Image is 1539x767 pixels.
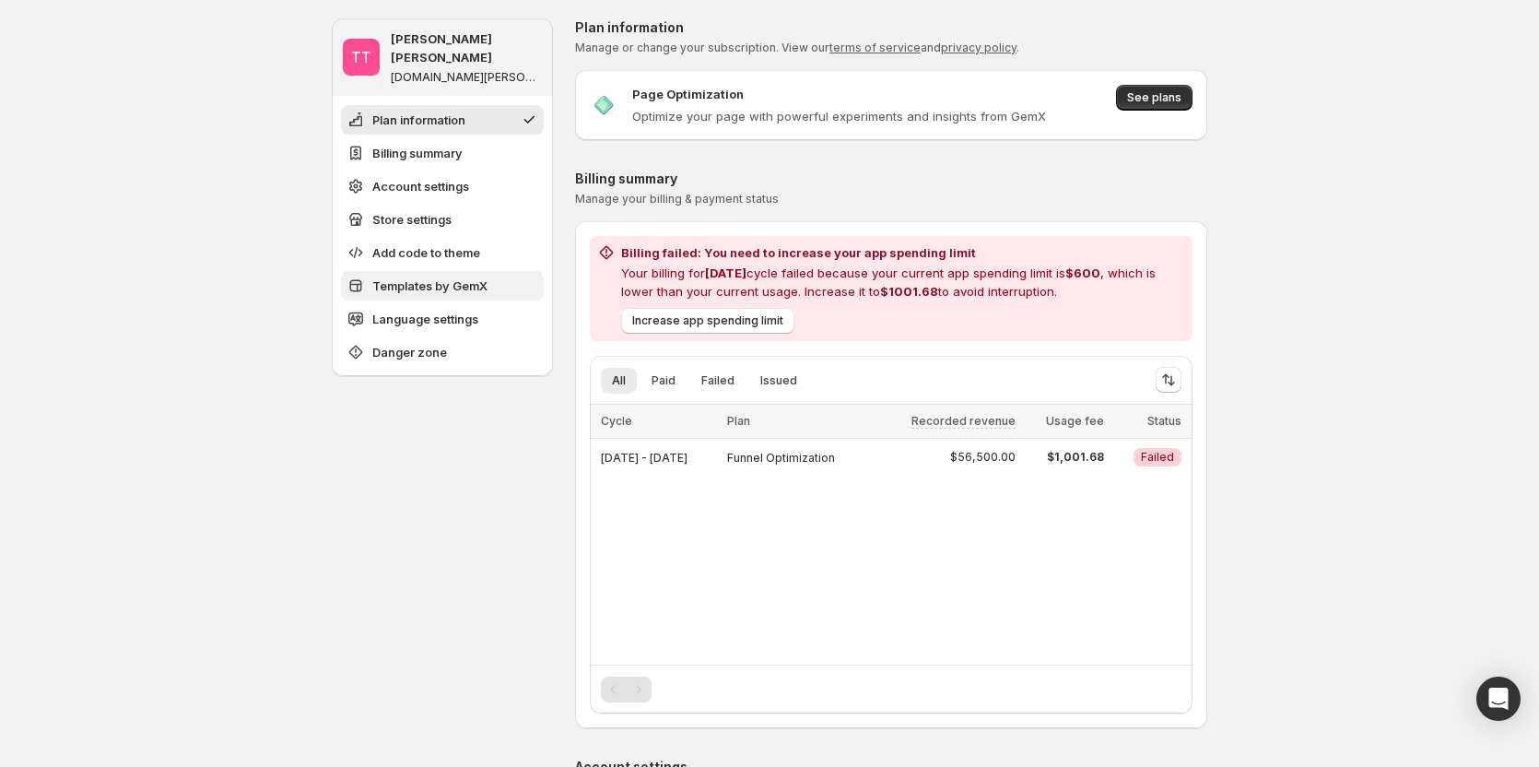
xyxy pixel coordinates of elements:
[575,18,1207,37] p: Plan information
[705,265,746,280] span: [DATE]
[621,308,794,334] button: Increase app spending limit
[575,41,1019,54] span: Manage or change your subscription. View our and .
[343,39,380,76] span: Tanya Tanya
[341,205,544,234] button: Store settings
[601,451,687,465] span: [DATE] - [DATE]
[341,171,544,201] button: Account settings
[391,29,542,66] p: [PERSON_NAME] [PERSON_NAME]
[372,343,447,361] span: Danger zone
[341,271,544,301] button: Templates by GemX
[760,373,797,388] span: Issued
[621,264,1185,301] p: Your billing for cycle failed because your current app spending limit is , which is lower than yo...
[632,85,744,103] p: Page Optimization
[351,48,371,66] text: TT
[601,414,632,428] span: Cycle
[341,138,544,168] button: Billing summary
[341,337,544,367] button: Danger zone
[612,373,626,388] span: All
[1141,450,1174,465] span: Failed
[950,450,1016,465] span: $56,500.00
[1065,265,1100,280] span: $600
[575,170,1207,188] p: Billing summary
[1147,414,1181,428] span: Status
[652,373,676,388] span: Paid
[632,313,783,328] span: Increase app spending limit
[1476,677,1521,721] div: Open Intercom Messenger
[621,243,1185,262] h2: Billing failed: You need to increase your app spending limit
[880,284,938,299] span: $1001.68
[1027,450,1104,465] span: $1,001.68
[1127,90,1181,105] span: See plans
[1156,367,1181,393] button: Sort the results
[372,310,478,328] span: Language settings
[911,414,1016,429] span: Recorded revenue
[341,105,544,135] button: Plan information
[341,304,544,334] button: Language settings
[341,238,544,267] button: Add code to theme
[372,111,465,129] span: Plan information
[727,451,835,465] span: Funnel Optimization
[829,41,921,54] a: terms of service
[701,373,734,388] span: Failed
[372,177,469,195] span: Account settings
[372,243,480,262] span: Add code to theme
[727,414,750,428] span: Plan
[590,91,617,119] img: Page Optimization
[372,210,452,229] span: Store settings
[941,41,1016,54] a: privacy policy
[601,677,652,702] nav: Pagination
[1116,85,1192,111] button: See plans
[372,277,488,295] span: Templates by GemX
[575,192,779,206] span: Manage your billing & payment status
[1046,414,1104,428] span: Usage fee
[632,107,1046,125] p: Optimize your page with powerful experiments and insights from GemX
[391,70,542,85] p: [DOMAIN_NAME][PERSON_NAME]
[372,144,463,162] span: Billing summary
